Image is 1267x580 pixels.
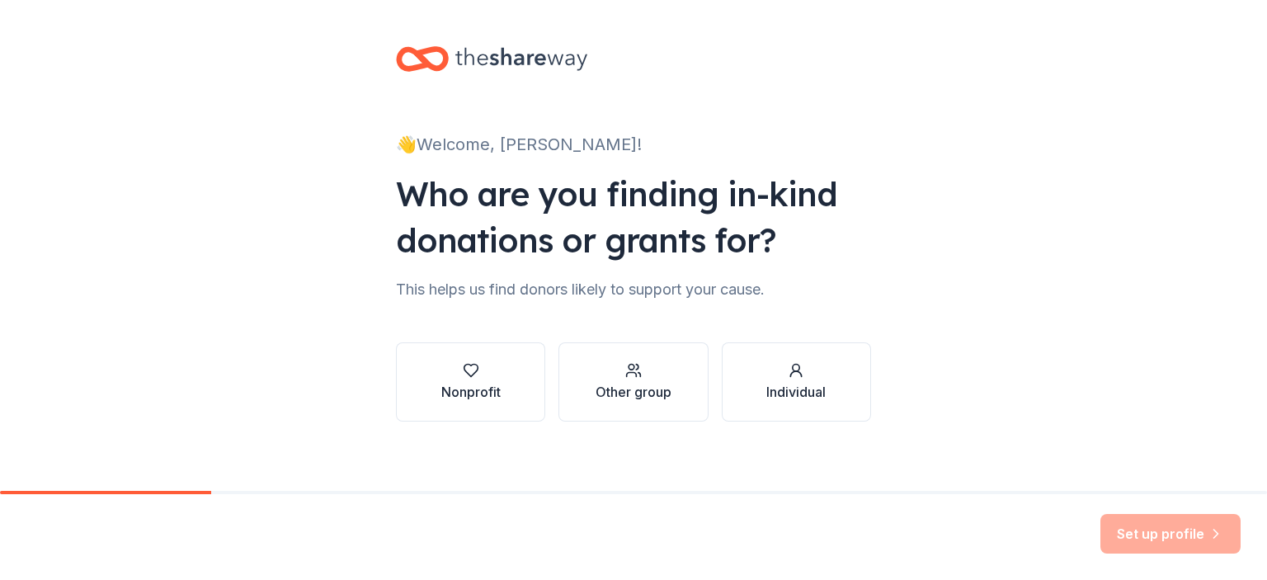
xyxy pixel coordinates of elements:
[441,382,501,402] div: Nonprofit
[596,382,671,402] div: Other group
[396,131,871,158] div: 👋 Welcome, [PERSON_NAME]!
[396,171,871,263] div: Who are you finding in-kind donations or grants for?
[766,382,826,402] div: Individual
[396,276,871,303] div: This helps us find donors likely to support your cause.
[396,342,545,422] button: Nonprofit
[558,342,708,422] button: Other group
[722,342,871,422] button: Individual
